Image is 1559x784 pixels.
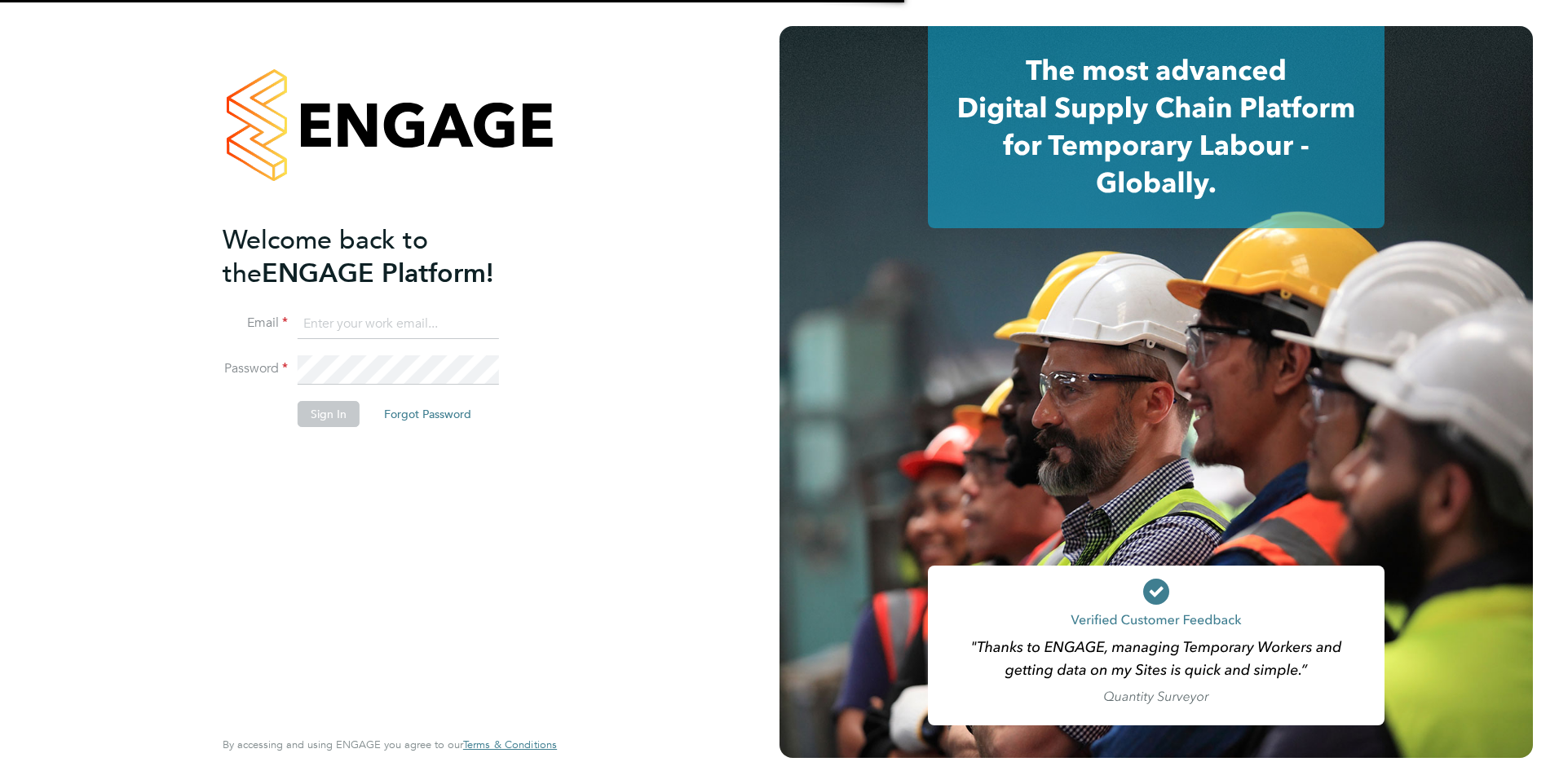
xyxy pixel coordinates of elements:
label: Email [223,315,288,332]
button: Forgot Password [371,401,484,427]
span: Terms & Conditions [463,738,557,751]
span: By accessing and using ENGAGE you agree to our [223,738,557,751]
span: Welcome back to the [223,224,428,289]
label: Password [223,360,288,377]
input: Enter your work email... [298,310,499,339]
button: Sign In [298,401,360,427]
h2: ENGAGE Platform! [223,223,541,290]
a: Terms & Conditions [463,738,557,751]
